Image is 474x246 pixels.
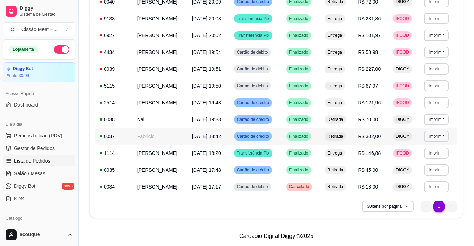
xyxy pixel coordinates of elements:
[235,117,271,122] span: Cartão de crédito
[3,62,75,82] a: Diggy Botaté 30/09
[433,201,445,212] li: pagination item 1 active
[394,117,411,122] span: DIGGY
[192,49,221,55] span: [DATE] 19:54
[358,33,381,38] span: R$ 101,97
[3,119,75,130] div: Dia a dia
[14,132,62,139] span: Pedidos balcão (PDV)
[133,111,188,128] td: Nai
[417,197,461,216] nav: pagination navigation
[235,66,269,72] span: Cartão de débito
[424,97,449,108] button: Imprimir
[358,83,378,89] span: R$ 67,97
[100,183,129,190] div: 0034
[288,184,311,190] span: Cancelado
[326,33,343,38] span: Entrega
[358,150,381,156] span: R$ 146,88
[133,77,188,94] td: [PERSON_NAME]
[235,83,269,89] span: Cartão de débito
[100,133,129,140] div: 0037
[326,150,343,156] span: Entrega
[394,100,410,105] span: IFOOD
[3,3,75,20] a: DiggySistema de Gestão
[133,128,188,145] td: Fabricio
[192,117,221,122] span: [DATE] 19:33
[9,46,38,53] div: Loja aberta
[326,117,345,122] span: Retirada
[394,134,411,139] span: DIGGY
[14,183,35,190] span: Diggy Bot
[3,99,75,110] a: Dashboard
[235,134,271,139] span: Cartão de crédito
[235,167,271,173] span: Cartão de crédito
[394,184,411,190] span: DIGGY
[424,47,449,58] button: Imprimir
[358,100,381,105] span: R$ 121,96
[192,16,221,21] span: [DATE] 20:03
[100,116,129,123] div: 0038
[326,83,343,89] span: Entrega
[394,83,410,89] span: IFOOD
[192,184,221,190] span: [DATE] 17:17
[3,226,75,243] button: açougue
[54,45,69,54] button: Alterar Status
[133,61,188,77] td: [PERSON_NAME]
[424,164,449,176] button: Imprimir
[288,83,310,89] span: Finalizado
[235,100,271,105] span: Cartão de crédito
[3,130,75,141] button: Pedidos balcão (PDV)
[358,134,381,139] span: R$ 302,00
[235,33,271,38] span: Transferência Pix
[288,33,310,38] span: Finalizado
[133,178,188,195] td: [PERSON_NAME]
[100,66,129,73] div: 0039
[394,16,410,21] span: IFOOD
[192,167,221,173] span: [DATE] 17:48
[288,134,310,139] span: Finalizado
[326,167,345,173] span: Retirada
[424,80,449,91] button: Imprimir
[21,26,58,33] div: Cissão Meat H ...
[100,49,129,56] div: 4434
[100,99,129,106] div: 2514
[358,184,378,190] span: R$ 18,00
[14,170,45,177] span: Salão / Mesas
[14,195,24,202] span: KDS
[424,30,449,41] button: Imprimir
[424,114,449,125] button: Imprimir
[288,117,310,122] span: Finalizado
[235,49,269,55] span: Cartão de débito
[288,150,310,156] span: Finalizado
[424,148,449,159] button: Imprimir
[394,66,411,72] span: DIGGY
[192,150,221,156] span: [DATE] 18:20
[288,66,310,72] span: Finalizado
[100,32,129,39] div: 6927
[362,201,414,212] button: 30itens por página
[3,180,75,192] a: Diggy Botnovo
[192,100,221,105] span: [DATE] 19:43
[424,63,449,75] button: Imprimir
[394,167,411,173] span: DIGGY
[288,167,310,173] span: Finalizado
[20,232,64,238] span: açougue
[424,13,449,24] button: Imprimir
[288,49,310,55] span: Finalizado
[326,184,345,190] span: Retirada
[3,168,75,179] a: Salão / Mesas
[394,33,410,38] span: IFOOD
[288,100,310,105] span: Finalizado
[3,143,75,154] a: Gestor de Pedidos
[326,16,343,21] span: Entrega
[14,157,51,164] span: Lista de Pedidos
[3,22,75,36] button: Select a team
[133,94,188,111] td: [PERSON_NAME]
[3,155,75,166] a: Lista de Pedidos
[79,226,474,246] footer: Cardápio Digital Diggy © 2025
[20,12,73,17] span: Sistema de Gestão
[3,213,75,224] div: Catálogo
[13,66,33,71] article: Diggy Bot
[358,167,378,173] span: R$ 45,00
[424,181,449,192] button: Imprimir
[100,82,129,89] div: 5115
[326,100,343,105] span: Entrega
